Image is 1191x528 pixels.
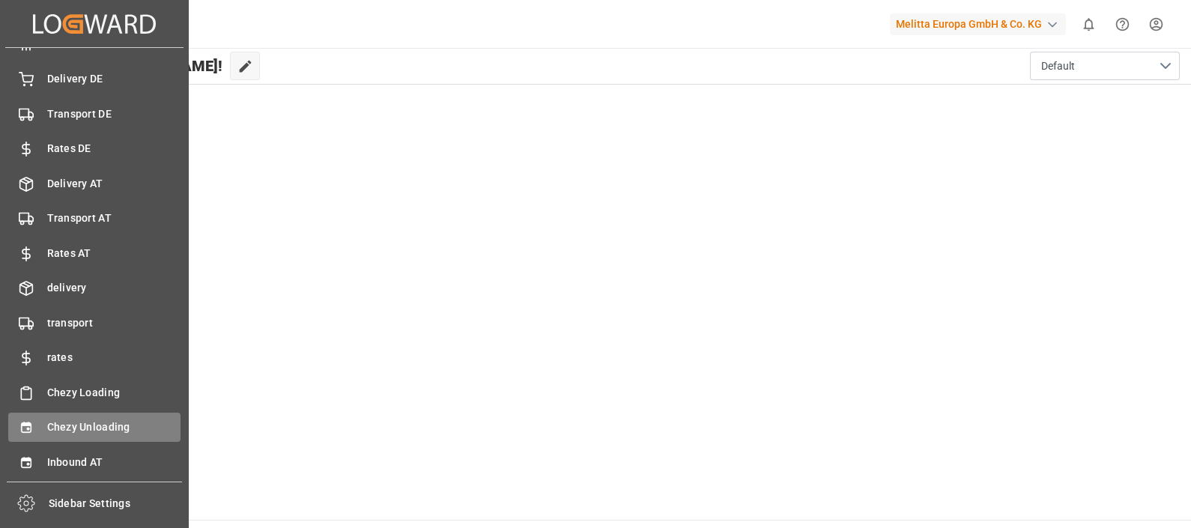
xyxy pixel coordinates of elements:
[8,308,181,337] a: transport
[8,273,181,303] a: delivery
[47,419,181,435] span: Chezy Unloading
[8,377,181,407] a: Chezy Loading
[47,71,181,87] span: Delivery DE
[47,210,181,226] span: Transport AT
[49,496,183,512] span: Sidebar Settings
[8,134,181,163] a: Rates DE
[1030,52,1180,80] button: open menu
[47,246,181,261] span: Rates AT
[47,350,181,365] span: rates
[47,280,181,296] span: delivery
[47,176,181,192] span: Delivery AT
[47,455,181,470] span: Inbound AT
[8,99,181,128] a: Transport DE
[8,204,181,233] a: Transport AT
[8,447,181,476] a: Inbound AT
[8,64,181,94] a: Delivery DE
[47,385,181,401] span: Chezy Loading
[8,343,181,372] a: rates
[1106,7,1139,41] button: Help Center
[8,413,181,442] a: Chezy Unloading
[1041,58,1075,74] span: Default
[890,10,1072,38] button: Melitta Europa GmbH & Co. KG
[890,13,1066,35] div: Melitta Europa GmbH & Co. KG
[47,315,181,331] span: transport
[8,238,181,267] a: Rates AT
[1072,7,1106,41] button: show 0 new notifications
[47,106,181,122] span: Transport DE
[8,169,181,198] a: Delivery AT
[47,141,181,157] span: Rates DE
